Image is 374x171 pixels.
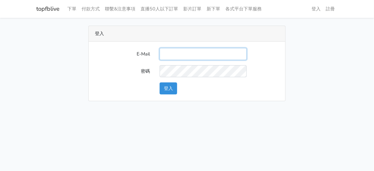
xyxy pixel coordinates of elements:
a: 註冊 [323,3,338,15]
div: 登入 [89,26,286,42]
a: topfblive [37,3,60,15]
a: 付款方式 [79,3,103,15]
label: E-Mail [90,48,155,60]
a: 直播50人以下訂單 [138,3,181,15]
a: 新下單 [204,3,223,15]
button: 登入 [160,82,177,94]
a: 影片訂單 [181,3,204,15]
label: 密碼 [90,65,155,77]
a: 聯繫&注意事項 [103,3,138,15]
a: 各式平台下單服務 [223,3,265,15]
a: 下單 [65,3,79,15]
a: 登入 [309,3,323,15]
